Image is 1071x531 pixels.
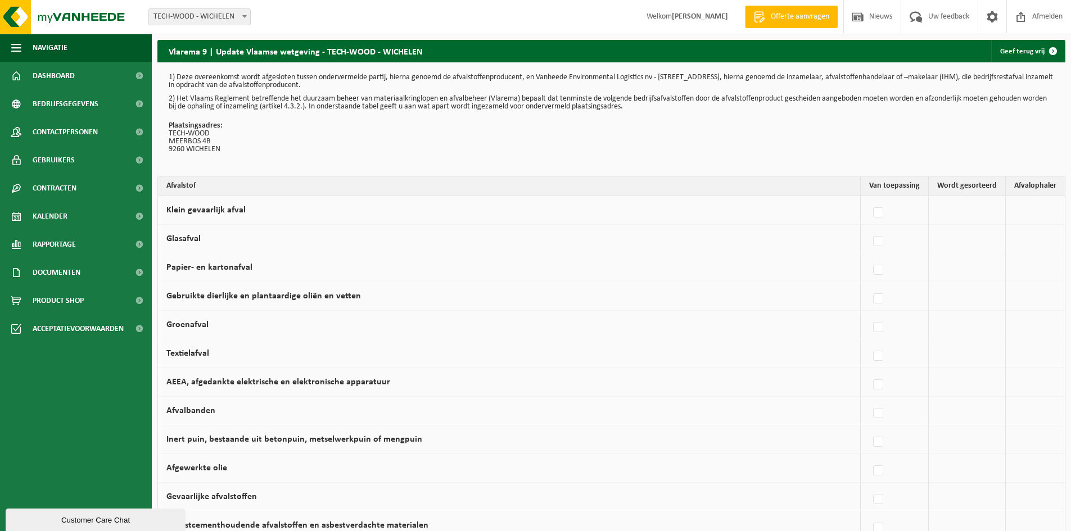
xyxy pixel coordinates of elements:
span: Dashboard [33,62,75,90]
span: Offerte aanvragen [768,11,832,22]
strong: Plaatsingsadres: [169,121,223,130]
label: Glasafval [166,234,201,243]
p: 1) Deze overeenkomst wordt afgesloten tussen ondervermelde partij, hierna genoemd de afvalstoffen... [169,74,1054,89]
span: Navigatie [33,34,67,62]
span: Documenten [33,258,80,287]
span: Contactpersonen [33,118,98,146]
iframe: chat widget [6,506,188,531]
label: Afvalbanden [166,406,215,415]
label: AEEA, afgedankte elektrische en elektronische apparatuur [166,378,390,387]
th: Van toepassing [861,176,929,196]
label: Gebruikte dierlijke en plantaardige oliën en vetten [166,292,361,301]
h2: Vlarema 9 | Update Vlaamse wetgeving - TECH-WOOD - WICHELEN [157,40,434,62]
th: Afvalstof [158,176,861,196]
span: TECH-WOOD - WICHELEN [149,9,250,25]
span: Product Shop [33,287,84,315]
th: Wordt gesorteerd [929,176,1006,196]
a: Offerte aanvragen [745,6,838,28]
label: Gevaarlijke afvalstoffen [166,492,257,501]
span: Acceptatievoorwaarden [33,315,124,343]
label: Klein gevaarlijk afval [166,206,246,215]
span: Rapportage [33,230,76,258]
label: Groenafval [166,320,209,329]
label: Textielafval [166,349,209,358]
p: TECH-WOOD MEERBOS 4B 9260 WICHELEN [169,122,1054,153]
span: Bedrijfsgegevens [33,90,98,118]
strong: [PERSON_NAME] [672,12,728,21]
a: Geef terug vrij [991,40,1064,62]
p: 2) Het Vlaams Reglement betreffende het duurzaam beheer van materiaalkringlopen en afvalbeheer (V... [169,95,1054,111]
label: Inert puin, bestaande uit betonpuin, metselwerkpuin of mengpuin [166,435,422,444]
span: TECH-WOOD - WICHELEN [148,8,251,25]
span: Contracten [33,174,76,202]
span: Kalender [33,202,67,230]
span: Gebruikers [33,146,75,174]
th: Afvalophaler [1006,176,1065,196]
label: Afgewerkte olie [166,464,227,473]
label: Asbestcementhoudende afvalstoffen en asbestverdachte materialen [166,521,428,530]
label: Papier- en kartonafval [166,263,252,272]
